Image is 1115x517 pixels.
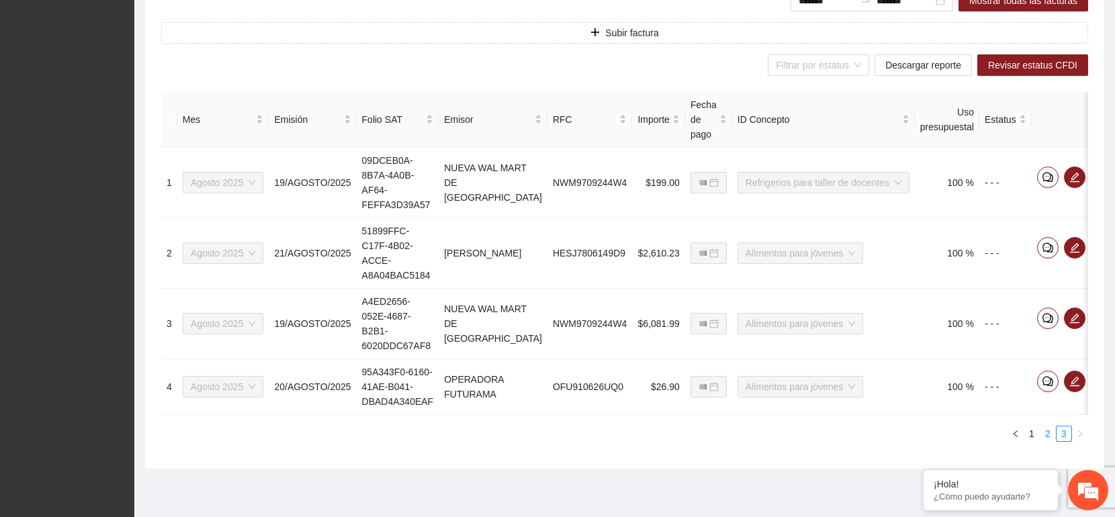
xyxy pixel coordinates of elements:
td: 100 % [915,218,979,289]
a: 1 [1024,426,1039,441]
button: comment [1037,308,1059,329]
td: 95A343F0-6160-41AE-B041-DBAD4A340EAF [357,359,439,415]
span: Alimentos para jóvenes [746,377,856,397]
span: comment [1038,313,1058,324]
a: 2 [1040,426,1055,441]
td: - - - [979,218,1032,289]
span: edit [1065,242,1085,253]
th: Emisión [269,92,356,148]
td: 21/AGOSTO/2025 [269,218,356,289]
a: 3 [1057,426,1071,441]
td: $2,610.23 [632,218,684,289]
div: Minimizar ventana de chat en vivo [220,7,253,39]
td: HESJ7806149D9 [547,218,633,289]
span: Agosto 2025 [191,243,256,263]
td: 4 [161,359,177,415]
td: $6,081.99 [632,289,684,359]
button: left [1008,426,1024,442]
td: OPERADORA FUTURAMA [439,359,547,415]
span: Revisar estatus CFDI [988,58,1077,73]
span: edit [1065,376,1085,387]
span: Agosto 2025 [191,314,256,334]
span: plus [590,28,600,38]
span: Estatus [985,112,1016,127]
td: NUEVA WAL MART DE [GEOGRAPHIC_DATA] [439,289,547,359]
td: NWM9709244W4 [547,148,633,218]
div: ¡Hola! [934,479,1048,489]
span: comment [1038,376,1058,387]
span: left [1012,430,1020,438]
th: Mes [177,92,269,148]
td: 19/AGOSTO/2025 [269,148,356,218]
textarea: Escriba su mensaje y pulse “Intro” [7,367,256,414]
td: - - - [979,359,1032,415]
button: comment [1037,371,1059,392]
button: Descargar reporte [875,54,972,76]
p: ¿Cómo puedo ayudarte? [934,491,1048,502]
td: NUEVA WAL MART DE [GEOGRAPHIC_DATA] [439,148,547,218]
button: edit [1064,237,1085,258]
button: edit [1064,308,1085,329]
span: Mes [183,112,254,127]
span: RFC [553,112,617,127]
td: 51899FFC-C17F-4B02-ACCE-A8A04BAC5184 [357,218,439,289]
td: $26.90 [632,359,684,415]
td: 09DCEB0A-8B7A-4A0B-AF64-FEFFA3D39A57 [357,148,439,218]
td: A4ED2656-052E-4687-B2B1-6020DDC67AF8 [357,289,439,359]
div: Chatee con nosotros ahora [70,68,226,86]
span: Alimentos para jóvenes [746,314,856,334]
span: Agosto 2025 [191,173,256,193]
span: Subir factura [605,26,658,40]
button: comment [1037,237,1059,258]
td: - - - [979,148,1032,218]
td: 19/AGOSTO/2025 [269,289,356,359]
td: $199.00 [632,148,684,218]
td: 100 % [915,148,979,218]
button: edit [1064,167,1085,188]
button: edit [1064,371,1085,392]
span: edit [1065,313,1085,324]
td: - - - [979,289,1032,359]
td: 100 % [915,359,979,415]
td: OFU910626UQ0 [547,359,633,415]
th: Fecha de pago [685,92,732,148]
td: 20/AGOSTO/2025 [269,359,356,415]
button: comment [1037,167,1059,188]
td: 3 [161,289,177,359]
span: Refrigerios para taller de docentes [746,173,901,193]
span: Importe [637,112,669,127]
span: comment [1038,172,1058,183]
td: 1 [161,148,177,218]
th: Emisor [439,92,547,148]
button: plusSubir factura [161,22,1088,44]
th: RFC [547,92,633,148]
span: ID Concepto [738,112,899,127]
span: Alimentos para jóvenes [746,243,856,263]
button: Revisar estatus CFDI [977,54,1088,76]
span: Folio SAT [362,112,424,127]
th: Estatus [979,92,1032,148]
td: NWM9709244W4 [547,289,633,359]
li: 3 [1056,426,1072,442]
span: comment [1038,242,1058,253]
th: Folio SAT [357,92,439,148]
td: 100 % [915,289,979,359]
span: edit [1065,172,1085,183]
span: Fecha de pago [690,97,717,142]
span: Descargar reporte [885,58,961,73]
li: Next Page [1072,426,1088,442]
span: Estamos en línea. [78,179,185,315]
span: Agosto 2025 [191,377,256,397]
th: Uso presupuestal [915,92,979,148]
li: Previous Page [1008,426,1024,442]
td: [PERSON_NAME] [439,218,547,289]
span: Emisor [444,112,532,127]
span: Emisión [274,112,341,127]
li: 1 [1024,426,1040,442]
td: 2 [161,218,177,289]
button: right [1072,426,1088,442]
span: right [1076,430,1084,438]
li: 2 [1040,426,1056,442]
th: ID Concepto [732,92,915,148]
th: Importe [632,92,684,148]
